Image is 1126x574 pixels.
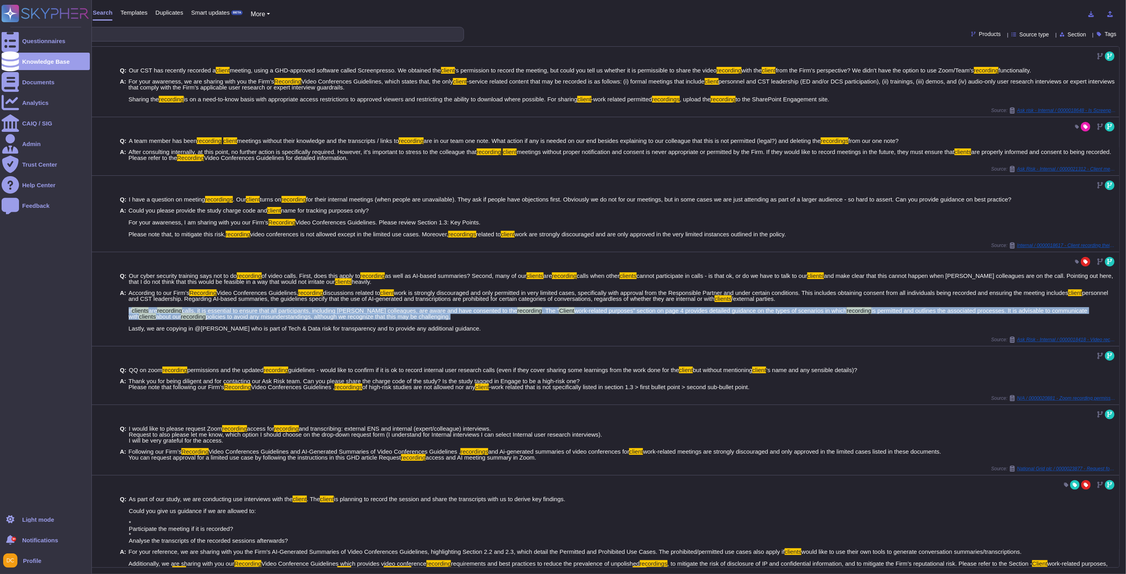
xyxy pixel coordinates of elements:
[298,289,323,296] mark: recording
[120,378,126,390] b: A:
[22,517,54,523] div: Light mode
[162,367,187,373] mark: recording
[181,313,206,320] mark: recording
[455,67,717,74] span: 's permission to record the meeting, but could you tell us whether it is permissible to share the...
[337,566,351,573] mark: client
[991,336,1116,343] span: Source:
[640,560,668,567] mark: recordings
[394,289,1068,296] span: work is strongly discouraged and only permitted in very limited cases, specifically with approval...
[544,272,552,279] span: are
[120,290,126,331] b: A:
[157,307,182,314] mark: recording
[120,367,127,373] b: Q:
[129,78,274,85] span: For your awareness, we are sharing with you the Firm’s
[293,496,306,502] mark: client
[3,553,17,568] img: user
[274,78,301,85] mark: Recording
[205,196,233,203] mark: recordings
[129,67,216,74] span: Our CST has recently recorded a
[460,448,488,455] mark: recordings
[22,79,55,85] div: Documents
[129,289,1109,302] span: personnel and CST leadership. Regarding AI-based summaries, the guidelines specify that the use o...
[323,289,380,296] span: discussions related to
[821,137,848,144] mark: recordings
[120,138,127,144] b: Q:
[217,289,299,296] span: Video Conferences Guidelines,
[559,307,574,314] mark: Client
[991,242,1116,249] span: Source:
[633,566,647,573] mark: client
[488,448,629,455] span: and Ai-generated summaries of video conferences for
[752,367,766,373] mark: client
[129,219,481,238] span: Video Conferences Guidelines. Please review Section 1.3: Key Points. Please note that, to mitigat...
[261,560,426,567] span: Video Conference Guidelines which provides video conference
[574,307,847,314] span: work-related purposes” section on page 4 provides detailed guidance on the types of scenarios in ...
[451,560,639,567] span: requirements and best practices to reduce the prevalence of unpolished
[234,560,261,567] mark: Recording
[991,107,1116,114] span: Source:
[637,272,807,279] span: cannot participate in calls - is that ok, or do we have to talk to our
[467,78,704,85] span: -service related content that may be recorded is as follows: (i) formal meetings that include
[715,295,732,302] mark: clients
[267,207,281,214] mark: client
[705,78,719,85] mark: client
[129,78,1115,103] span: personnel and CST leadership (ED and/or DCS participation), (ii) trainings, (iii) demos, and (iv)...
[1068,289,1082,296] mark: client
[139,313,156,320] mark: clients
[231,10,243,15] div: BETA
[251,10,270,19] button: More
[668,560,1033,567] span: , to mitigate the risk of disclosure of IP and confidential information, and to mitigate the Firm...
[251,11,265,17] span: More
[204,154,348,161] span: Video Conferences Guidelines for detailed information.
[156,313,181,320] span: about our
[847,307,872,314] mark: recording
[22,182,55,188] div: Help Center
[762,67,776,74] mark: client
[120,496,127,544] b: Q:
[2,94,90,111] a: Analytics
[489,384,749,390] span: -work related that is not specifically listed in section 1.3 > first bullet point > second sub-bu...
[679,367,693,373] mark: client
[1017,243,1116,248] span: Internal / 0000018617 - Client recording their meetings with us on
[129,272,1113,285] span: and make clear that this cannot happen when [PERSON_NAME] colleagues are on the call. Pointing ou...
[129,496,565,544] span: is planning to record the session and share the transcripts with us to derive key findings. Could...
[448,231,476,238] mark: recordings
[577,272,620,279] span: calls when other
[281,196,306,203] mark: recording
[1017,108,1116,113] span: Ask risk - Internal / 0000018648 - Is Screenpresso recording sharable with a client?
[711,96,736,103] mark: recording
[120,149,126,161] b: A:
[2,53,90,70] a: Knowledge Base
[399,137,424,144] mark: recording
[129,496,293,502] span: As part of our study, we are conducting use interviews with the
[424,137,821,144] span: are in our team one note. What action if any is needed on our end besides explaining to our colle...
[22,203,49,209] div: Feedback
[320,496,334,502] mark: client
[22,100,49,106] div: Analytics
[335,278,352,285] mark: clients
[23,558,42,564] span: Profile
[224,384,251,390] mark: Recording
[268,219,295,226] mark: Recording
[306,196,1012,203] span: for their internal meetings (when people are unavailable). They ask if people have objections fir...
[159,96,184,103] mark: recording
[11,537,16,542] div: 9+
[620,272,637,279] mark: clients
[237,137,399,144] span: meetings without their knowledge and the transcripts / links to
[542,307,559,314] span: . The “
[246,196,260,203] mark: client
[848,137,899,144] span: from our one note?
[360,272,385,279] mark: recording
[120,426,127,443] b: Q:
[93,10,112,15] span: Search
[237,272,262,279] mark: recording
[129,448,942,461] span: work-related meetings are strongly discouraged and only approved in the limited cases listed in t...
[262,272,360,279] span: of video calls. First, does this apply to
[647,566,728,573] span: personnel and CST leadership.
[2,135,90,152] a: Admin
[717,67,742,74] mark: recording
[260,196,281,203] span: turns on
[1032,560,1047,567] mark: Client
[129,548,785,555] span: For your reference, we are sharing with you the Firm's AI-Generated Summaries of Video Conference...
[742,67,762,74] span: with the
